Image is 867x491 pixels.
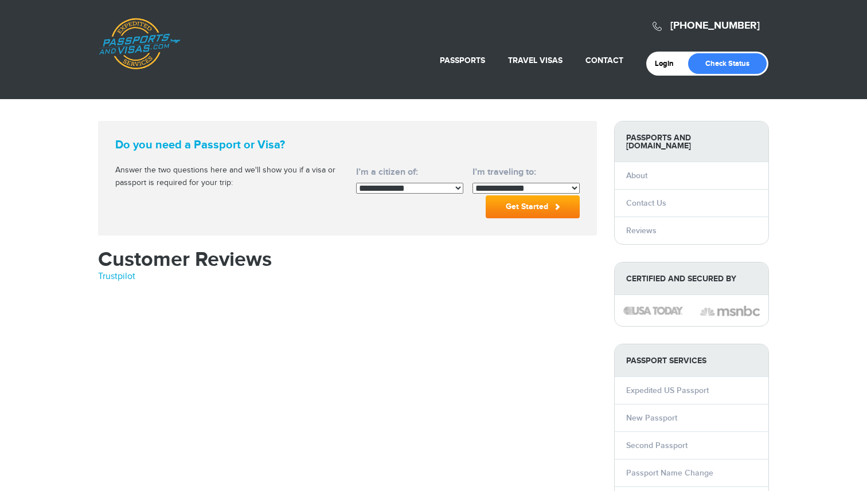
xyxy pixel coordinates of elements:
strong: Do you need a Passport or Visa? [115,138,339,152]
a: Expedited US Passport [626,386,709,395]
strong: Passports and [DOMAIN_NAME] [615,121,768,162]
a: Travel Visas [508,56,563,65]
a: Check Status [688,53,767,74]
a: Login [655,59,682,68]
strong: Certified and Secured by [615,262,768,295]
img: image description [623,307,683,315]
a: Trustpilot [98,271,135,282]
a: Passport Name Change [626,468,713,478]
a: Passports [440,56,485,65]
a: Second Passport [626,441,688,450]
button: Get Started [486,195,580,218]
img: image description [700,304,760,318]
h1: Customer Reviews [98,249,597,270]
a: Contact [585,56,623,65]
strong: PASSPORT SERVICES [615,344,768,377]
label: I’m traveling to: [472,166,580,179]
a: Contact Us [626,198,666,208]
a: [PHONE_NUMBER] [670,19,760,32]
label: I’m a citizen of: [356,166,463,179]
a: About [626,171,647,180]
p: Answer the two questions here and we'll show you if a visa or passport is required for your trip: [115,164,339,190]
a: Reviews [626,226,657,235]
a: Passports & [DOMAIN_NAME] [99,18,180,69]
a: New Passport [626,413,677,423]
